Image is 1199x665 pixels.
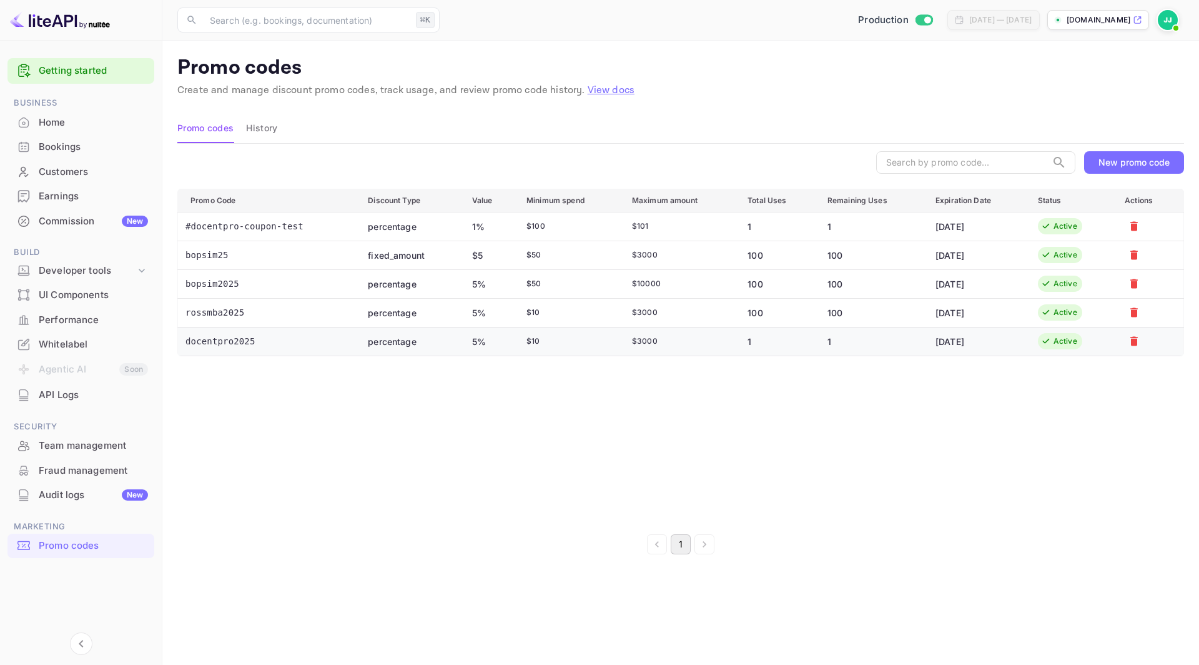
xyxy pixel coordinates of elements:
th: Value [462,189,517,212]
p: Promo codes [177,56,1184,81]
td: [DATE] [925,298,1028,327]
div: Active [1053,307,1077,318]
div: Promo codes [39,539,148,553]
div: Active [1053,278,1077,289]
div: CommissionNew [7,209,154,234]
div: Active [1053,221,1077,232]
div: Whitelabel [7,332,154,357]
a: CommissionNew [7,209,154,232]
div: Developer tools [7,260,154,282]
span: Production [858,13,909,27]
input: Search (e.g. bookings, documentation) [202,7,411,32]
td: percentage [358,298,461,327]
th: Status [1028,189,1115,212]
a: Earnings [7,184,154,207]
p: Create and manage discount promo codes, track usage, and review promo code history. [177,83,1184,98]
td: rossmba2025 [178,298,358,327]
div: Team management [7,434,154,458]
a: View docs [588,84,634,97]
button: Mark for deletion [1125,274,1143,293]
button: Mark for deletion [1125,332,1143,351]
button: page 1 [671,534,691,554]
div: New [122,489,148,501]
td: [DATE] [925,241,1028,269]
td: 100 [817,298,925,327]
div: [DATE] — [DATE] [969,14,1032,26]
img: Jake Sangil Jeong [1158,10,1178,30]
td: percentage [358,327,461,356]
th: Minimum spend [516,189,622,212]
td: $ 5 [462,241,517,269]
input: Search by promo code... [876,151,1047,174]
div: $ 10 [526,307,612,318]
td: [DATE] [925,269,1028,298]
nav: pagination navigation [177,534,1184,554]
td: docentpro2025 [178,327,358,356]
div: $ 3000 [632,249,728,261]
span: Business [7,96,154,110]
a: API Logs [7,383,154,406]
div: UI Components [39,288,148,302]
td: 1 [817,327,925,356]
td: percentage [358,212,461,241]
div: Team management [39,439,148,453]
div: Getting started [7,58,154,84]
th: Discount Type [358,189,461,212]
img: LiteAPI logo [10,10,110,30]
div: New promo code [1098,157,1170,167]
div: New [122,216,148,227]
td: 1 [817,212,925,241]
div: Fraud management [7,459,154,483]
div: Promo codes [7,534,154,558]
td: fixed_amount [358,241,461,269]
div: Customers [7,160,154,184]
button: New promo code [1084,151,1184,174]
div: Audit logsNew [7,483,154,507]
td: 5% [462,298,517,327]
div: $ 50 [526,249,612,261]
a: Getting started [39,64,148,78]
span: Build [7,246,154,259]
div: API Logs [7,383,154,407]
td: bopsim25 [178,241,358,269]
th: Expiration Date [925,189,1028,212]
div: Active [1053,249,1077,261]
td: 5% [462,327,517,356]
a: Performance [7,308,154,331]
div: $ 3000 [632,336,728,347]
div: Bookings [7,135,154,159]
div: Developer tools [39,264,136,278]
div: Audit logs [39,488,148,502]
div: $ 50 [526,278,612,289]
button: Mark for deletion [1125,217,1143,236]
td: [DATE] [925,212,1028,241]
div: Earnings [39,189,148,204]
a: Fraud management [7,459,154,482]
a: Audit logsNew [7,483,154,506]
td: [DATE] [925,327,1028,356]
a: Whitelabel [7,332,154,356]
div: Switch to Sandbox mode [853,13,937,27]
div: Home [39,116,148,130]
td: 1% [462,212,517,241]
a: Promo codes [7,534,154,557]
div: $ 101 [632,221,728,232]
a: UI Components [7,283,154,306]
td: 1 [738,212,817,241]
div: Performance [39,313,148,327]
div: Active [1053,336,1077,347]
th: Remaining Uses [817,189,925,212]
td: #docentpro-coupon-test [178,212,358,241]
a: Customers [7,160,154,183]
div: UI Components [7,283,154,307]
button: History [246,113,277,143]
th: Maximum amount [622,189,738,212]
div: Earnings [7,184,154,209]
div: $ 10000 [632,278,728,289]
div: Customers [39,165,148,179]
td: 5% [462,269,517,298]
span: Security [7,420,154,434]
a: Bookings [7,135,154,158]
div: Fraud management [39,464,148,478]
td: 100 [738,269,817,298]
